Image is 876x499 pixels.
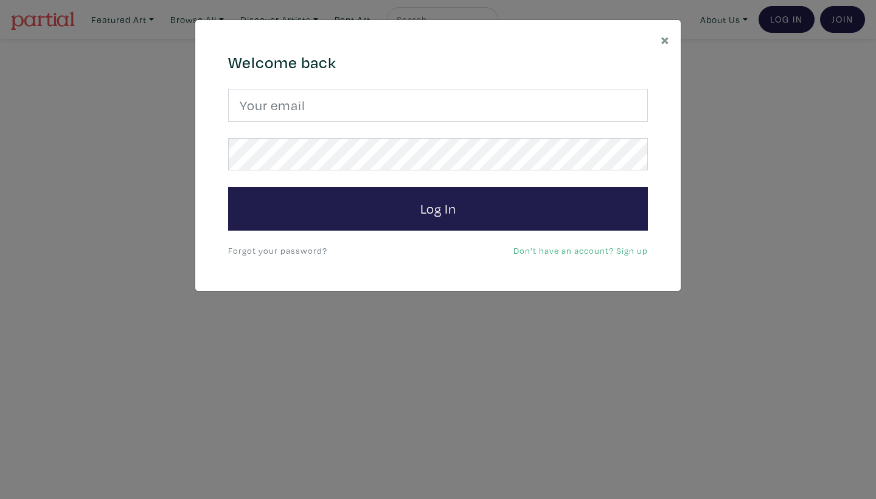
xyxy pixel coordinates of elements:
a: Don't have an account? Sign up [513,245,648,256]
button: Log In [228,187,648,231]
button: Close [650,20,681,58]
span: × [661,29,670,50]
input: Your email [228,89,648,122]
a: Forgot your password? [228,245,327,256]
h4: Welcome back [228,53,648,72]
